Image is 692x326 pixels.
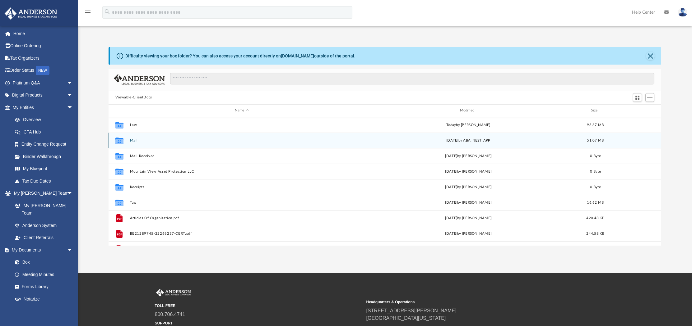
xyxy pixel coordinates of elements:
a: Online Ordering [4,40,82,52]
a: Client Referrals [9,232,79,244]
span: 0 Byte [590,185,601,188]
input: Search files and folders [170,73,654,84]
button: Articles Of Organization.pdf [130,216,354,220]
div: Modified [356,108,580,113]
span: 0 Byte [590,170,601,173]
a: Tax Due Dates [9,175,82,187]
div: by ABA_NEST_APP [356,138,580,143]
img: Anderson Advisors Platinum Portal [155,289,192,297]
i: search [104,8,111,15]
span: 244.58 KB [586,232,604,235]
span: arrow_drop_down [67,101,79,114]
a: My [PERSON_NAME] Team [9,199,76,219]
i: menu [84,9,91,16]
a: Anderson System [9,219,79,232]
button: Mail [130,138,354,142]
img: Anderson Advisors Platinum Portal [3,7,59,20]
span: arrow_drop_down [67,89,79,102]
span: 16.62 MB [587,201,604,204]
div: [DATE] by [PERSON_NAME] [356,200,580,205]
a: Home [4,27,82,40]
button: BE21289745-22266237-CERT.pdf [130,231,354,235]
span: [DATE] [445,232,457,235]
div: by [PERSON_NAME] [356,122,580,128]
button: Tax [130,200,354,204]
a: 800.706.4741 [155,312,185,317]
span: [DATE] [446,138,458,142]
a: Meeting Minutes [9,268,79,281]
div: by [PERSON_NAME] [356,169,580,174]
div: NEW [36,66,49,75]
a: menu [84,12,91,16]
div: Difficulty viewing your box folder? You can also access your account directly on outside of the p... [125,53,355,59]
span: today [446,123,456,126]
a: Forms Library [9,281,76,293]
a: My Entitiesarrow_drop_down [4,101,82,114]
span: arrow_drop_down [67,77,79,89]
div: Size [583,108,608,113]
span: 93.87 MB [587,123,604,126]
span: arrow_drop_down [67,187,79,200]
a: [DOMAIN_NAME] [281,53,314,58]
a: Tax Organizers [4,52,82,64]
button: Close [646,52,655,60]
button: Mountain View Asset Protection LLC [130,169,354,173]
div: by [PERSON_NAME] [356,231,580,236]
a: Binder Walkthrough [9,150,82,163]
div: id [611,108,654,113]
a: Platinum Q&Aarrow_drop_down [4,77,82,89]
span: arrow_drop_down [67,305,79,318]
span: 420.48 KB [586,216,604,220]
a: My Blueprint [9,163,79,175]
span: 0 Byte [590,154,601,157]
a: Entity Change Request [9,138,82,151]
small: TOLL FREE [155,303,362,309]
a: [STREET_ADDRESS][PERSON_NAME] [366,308,457,313]
button: Switch to Grid View [633,93,642,102]
a: Overview [9,114,82,126]
button: Add [645,93,655,102]
div: [DATE] by [PERSON_NAME] [356,153,580,159]
span: arrow_drop_down [67,244,79,256]
a: [GEOGRAPHIC_DATA][US_STATE] [366,315,446,321]
a: Box [9,256,76,269]
div: id [111,108,127,113]
a: Notarize [9,293,79,305]
img: User Pic [678,8,687,17]
a: Digital Productsarrow_drop_down [4,89,82,102]
a: My [PERSON_NAME] Teamarrow_drop_down [4,187,79,200]
a: Online Learningarrow_drop_down [4,305,79,318]
button: Law [130,123,354,127]
button: Viewable-ClientDocs [115,95,152,100]
small: Headquarters & Operations [366,299,574,305]
button: Mail Received [130,154,354,158]
div: [DATE] by [PERSON_NAME] [356,215,580,221]
button: Receipts [130,185,354,189]
span: [DATE] [445,170,457,173]
small: SUPPORT [155,320,362,326]
div: grid [109,117,662,246]
span: 51.07 MB [587,138,604,142]
a: Order StatusNEW [4,64,82,77]
div: [DATE] by [PERSON_NAME] [356,184,580,190]
div: Name [129,108,353,113]
a: My Documentsarrow_drop_down [4,244,79,256]
a: CTA Hub [9,126,82,138]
